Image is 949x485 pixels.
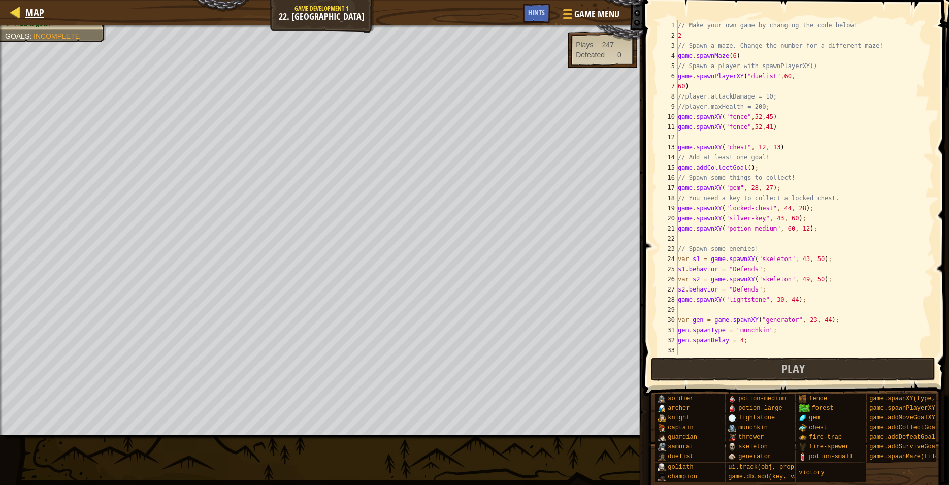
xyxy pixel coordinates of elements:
div: Defeated [576,50,605,60]
img: portrait.png [658,463,666,471]
div: 34 [658,355,678,366]
span: ui.track(obj, prop) [728,464,798,471]
span: guardian [668,434,697,441]
img: portrait.png [658,473,666,481]
div: Plays [576,40,593,50]
span: fire-trap [809,434,842,441]
img: portrait.png [658,414,666,422]
span: Goals [5,32,29,40]
div: 30 [658,315,678,325]
button: Play [651,358,936,381]
span: samurai [668,443,693,450]
img: portrait.png [728,433,736,441]
div: 22 [658,234,678,244]
span: : [29,32,34,40]
div: 16 [658,173,678,183]
span: champion [668,473,697,480]
div: 21 [658,223,678,234]
span: gem [809,414,820,422]
span: generator [738,453,771,460]
img: portrait.png [799,414,807,422]
span: thrower [738,434,764,441]
span: chest [809,424,827,431]
span: Map [25,6,44,19]
img: portrait.png [728,452,736,461]
img: portrait.png [728,424,736,432]
div: 9 [658,102,678,112]
div: 15 [658,163,678,173]
div: 13 [658,142,678,152]
img: portrait.png [728,443,736,451]
div: 4 [658,51,678,61]
span: Play [781,361,805,377]
div: 2 [658,30,678,41]
span: Incomplete [34,32,80,40]
img: portrait.png [658,433,666,441]
img: trees_1.png [799,404,809,412]
img: portrait.png [799,424,807,432]
div: 3 [658,41,678,51]
div: 20 [658,213,678,223]
span: archer [668,405,690,412]
div: 5 [658,61,678,71]
span: captain [668,424,693,431]
img: portrait.png [799,452,807,461]
span: Game Menu [574,8,619,21]
img: portrait.png [799,443,807,451]
span: skeleton [738,443,768,450]
div: 29 [658,305,678,315]
img: portrait.png [728,395,736,403]
div: 11 [658,122,678,132]
div: 247 [602,40,614,50]
span: forest [812,405,834,412]
div: 25 [658,264,678,274]
div: 8 [658,91,678,102]
a: Map [20,6,44,19]
span: potion-large [738,405,782,412]
span: Hints [528,8,545,17]
img: portrait.png [658,404,666,412]
span: fence [809,395,827,402]
div: 0 [617,50,621,60]
img: portrait.png [658,424,666,432]
div: 27 [658,284,678,295]
span: fire-spewer [809,443,849,450]
div: 28 [658,295,678,305]
span: lightstone [738,414,775,422]
img: portrait.png [658,452,666,461]
img: portrait.png [799,433,807,441]
span: soldier [668,395,693,402]
div: 23 [658,244,678,254]
button: Game Menu [555,4,626,28]
span: potion-medium [738,395,786,402]
div: 32 [658,335,678,345]
img: portrait.png [728,404,736,412]
img: portrait.png [728,414,736,422]
div: 10 [658,112,678,122]
div: 6 [658,71,678,81]
span: duelist [668,453,693,460]
span: munchkin [738,424,768,431]
div: 24 [658,254,678,264]
div: 12 [658,132,678,142]
div: 7 [658,81,678,91]
img: portrait.png [658,395,666,403]
div: 17 [658,183,678,193]
img: portrait.png [799,395,807,403]
div: 33 [658,345,678,355]
div: 26 [658,274,678,284]
div: 18 [658,193,678,203]
span: goliath [668,464,693,471]
span: knight [668,414,690,422]
span: game.db.add(key, value) [728,473,812,480]
div: 1 [658,20,678,30]
div: 31 [658,325,678,335]
img: portrait.png [658,443,666,451]
span: victory [799,469,824,476]
div: 14 [658,152,678,163]
div: 19 [658,203,678,213]
span: potion-small [809,453,853,460]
